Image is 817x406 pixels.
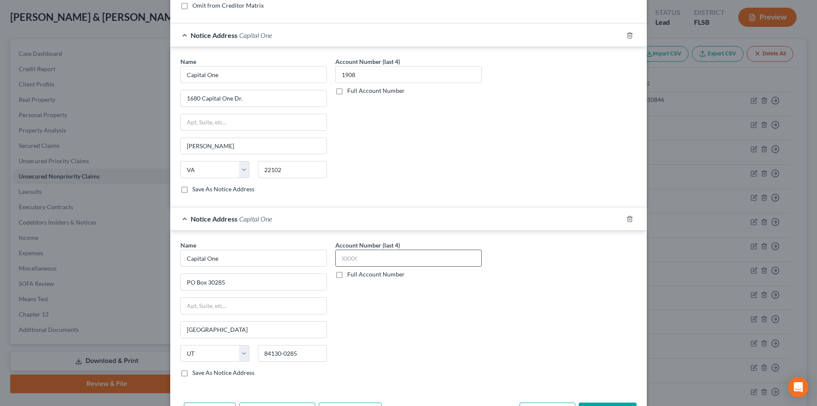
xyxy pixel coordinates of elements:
label: Account Number (last 4) [335,241,400,250]
span: Notice Address [191,31,237,39]
label: Full Account Number [347,86,405,95]
input: Enter city... [181,138,326,154]
input: XXXX [335,66,482,83]
label: Account Number (last 4) [335,57,400,66]
span: Capital One [239,215,272,223]
label: Full Account Number [347,270,405,279]
span: Name [180,58,196,65]
input: Enter zip.. [258,345,327,362]
input: Search by name... [180,250,327,267]
label: Save As Notice Address [192,369,254,377]
input: XXXX [335,250,482,267]
label: Save As Notice Address [192,185,254,193]
span: Notice Address [191,215,237,223]
input: Enter address... [181,90,326,107]
span: Capital One [239,31,272,39]
span: Name [180,242,196,249]
input: Apt, Suite, etc... [181,298,326,314]
input: Search by name... [180,66,327,83]
div: Open Intercom Messenger [788,377,808,397]
input: Enter zip.. [258,161,327,178]
input: Enter address... [181,274,326,290]
input: Apt, Suite, etc... [181,114,326,130]
span: Omit from Creditor Matrix [192,2,264,9]
input: Enter city... [181,322,326,338]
